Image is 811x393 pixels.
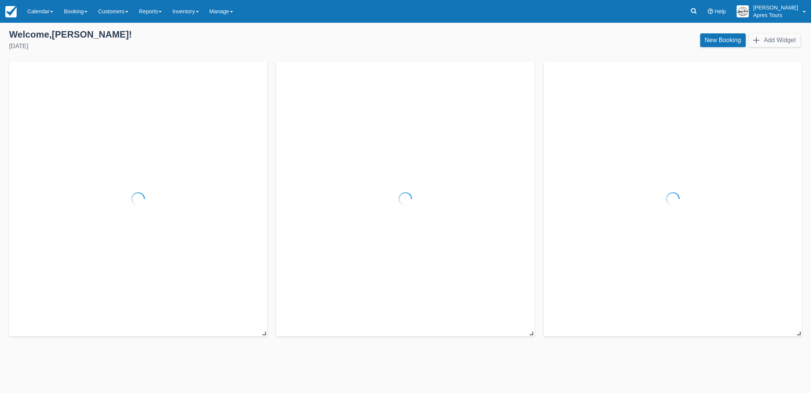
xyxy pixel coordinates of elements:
[737,5,749,17] img: A1
[9,42,400,51] div: [DATE]
[715,8,726,14] span: Help
[749,33,800,47] button: Add Widget
[9,29,400,40] div: Welcome , [PERSON_NAME] !
[5,6,17,17] img: checkfront-main-nav-mini-logo.png
[708,9,713,14] i: Help
[753,4,798,11] p: [PERSON_NAME]
[700,33,746,47] a: New Booking
[753,11,798,19] p: Apres Tours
